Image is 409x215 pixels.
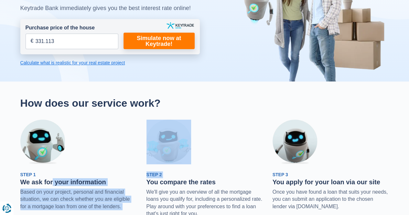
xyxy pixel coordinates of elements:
[20,59,200,66] a: Calculate what is realistic for your real estate project
[20,178,106,186] font: We ask for your information
[20,189,130,209] font: Based on your project, personal and financial situation, we can check whether you are eligible fo...
[273,172,288,177] font: Step 3
[273,189,388,209] font: Once you have found a loan that suits your needs, you can submit an application to the chosen len...
[26,25,95,30] font: Purchase price of the house
[124,33,195,49] a: Simulate now at Keytrade!
[20,97,161,109] font: How does our service work?
[20,120,65,164] img: Step 1
[20,172,36,177] font: Step 1
[137,35,181,47] font: Simulate now at Keytrade!
[31,38,34,44] font: €
[167,22,194,29] img: key trade
[273,178,380,186] font: You apply for your loan via our site
[146,172,162,177] font: Step 2
[146,120,191,164] img: Step 2
[146,178,216,186] font: You compare the rates
[273,120,317,164] img: Step 3
[20,60,125,65] font: Calculate what is realistic for your real estate project
[20,5,191,11] font: Keytrade Bank immediately gives you the best interest rate online!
